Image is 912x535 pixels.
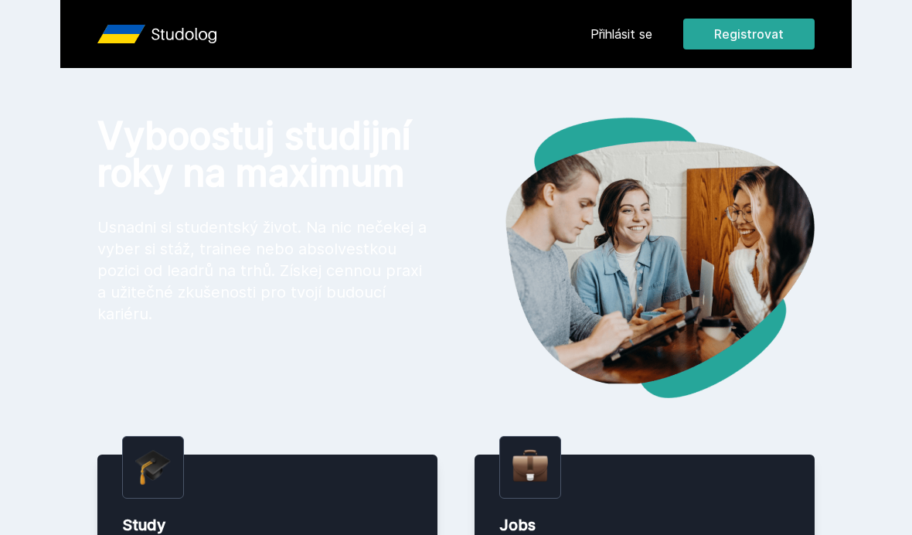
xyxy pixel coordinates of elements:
a: Přihlásit se [590,25,652,43]
p: Usnadni si studentský život. Na nic nečekej a vyber si stáž, trainee nebo absolvestkou pozici od ... [97,216,431,325]
img: graduation-cap.png [135,449,171,486]
button: Registrovat [683,19,815,49]
h1: Vyboostuj studijní roky na maximum [97,118,431,192]
img: briefcase.png [512,446,548,486]
img: hero.png [456,118,815,398]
